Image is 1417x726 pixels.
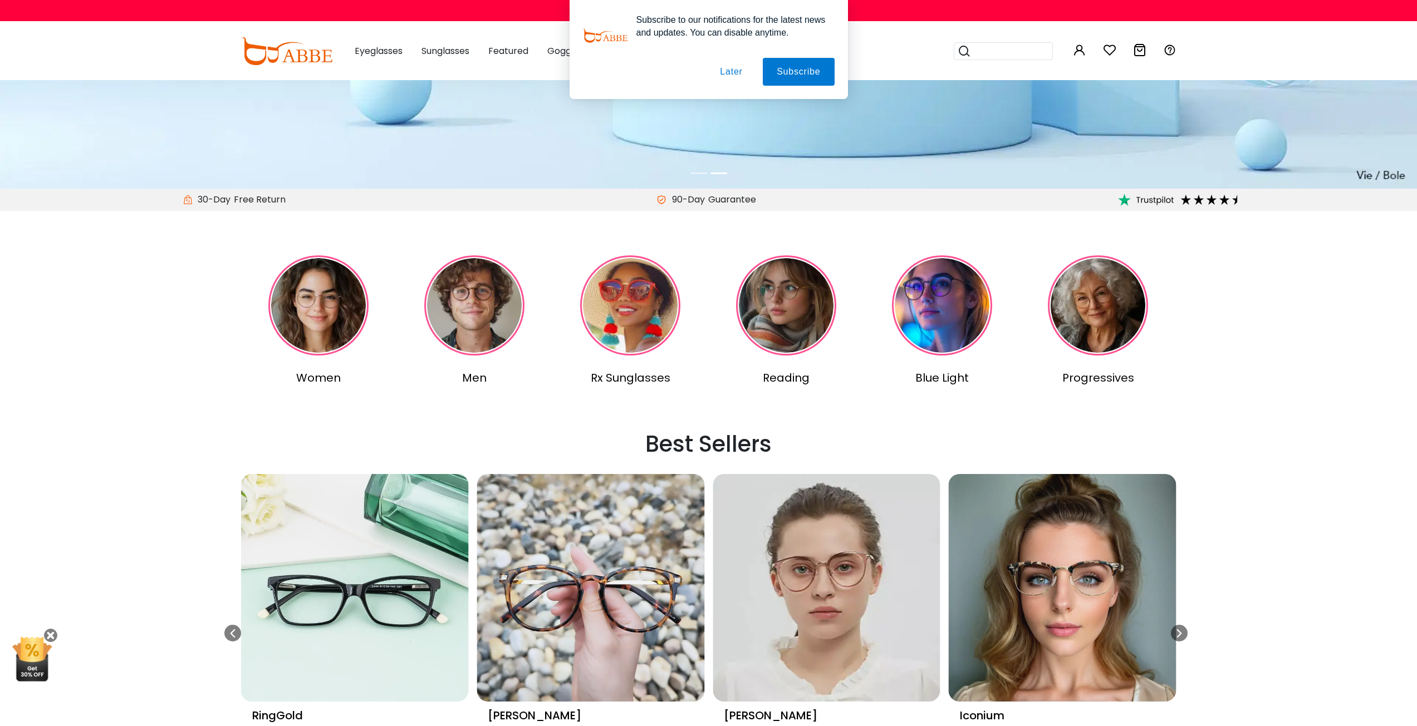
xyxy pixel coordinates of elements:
div: Guarantee [705,193,759,206]
div: [PERSON_NAME] [488,707,693,724]
a: Progressives [1022,255,1174,386]
a: Women [243,255,395,386]
img: Naomi [713,474,940,702]
div: Next slide [1171,625,1188,641]
div: Men [399,369,550,386]
button: Subscribe [763,58,834,86]
img: Progressives [1048,255,1148,355]
div: Progressives [1022,369,1174,386]
a: Reading [711,255,862,386]
div: Blue Light [866,369,1018,386]
img: Reading [736,255,836,355]
img: Men [424,255,524,355]
div: Women [243,369,395,386]
div: Iconium [960,707,1165,724]
a: Blue Light [866,255,1018,386]
a: Men [399,255,550,386]
img: notification icon [583,13,627,58]
div: Subscribe to our notifications for the latest news and updates. You can disable anytime. [627,13,835,39]
span: 30-Day [192,193,231,206]
div: [PERSON_NAME] [724,707,929,724]
img: Callie [477,474,704,702]
div: Rx Sunglasses [555,369,706,386]
div: Reading [711,369,862,386]
img: mini welcome offer [11,637,53,681]
h2: Best Sellers [241,431,1176,457]
img: Blue Light [892,255,992,355]
div: RingGold [252,707,458,724]
img: Women [268,255,369,355]
button: Later [706,58,756,86]
a: Rx Sunglasses [555,255,706,386]
img: Rx Sunglasses [580,255,680,355]
img: RingGold [241,474,469,702]
span: 90-Day [666,193,705,206]
img: Iconium [949,474,1176,702]
div: Free Return [231,193,289,206]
